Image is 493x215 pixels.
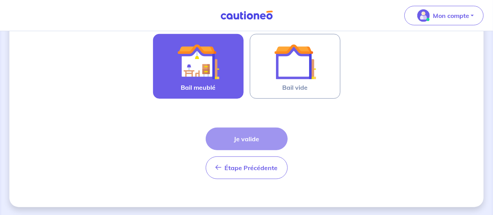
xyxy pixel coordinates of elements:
img: Cautioneo [217,11,276,20]
span: Bail vide [282,83,308,92]
button: Étape Précédente [206,156,288,179]
span: Étape Précédente [225,164,278,172]
button: illu_account_valid_menu.svgMon compte [404,6,484,25]
img: illu_furnished_lease.svg [177,41,219,83]
p: Mon compte [433,11,469,20]
img: illu_account_valid_menu.svg [417,9,430,22]
span: Bail meublé [181,83,215,92]
img: illu_empty_lease.svg [274,41,316,83]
